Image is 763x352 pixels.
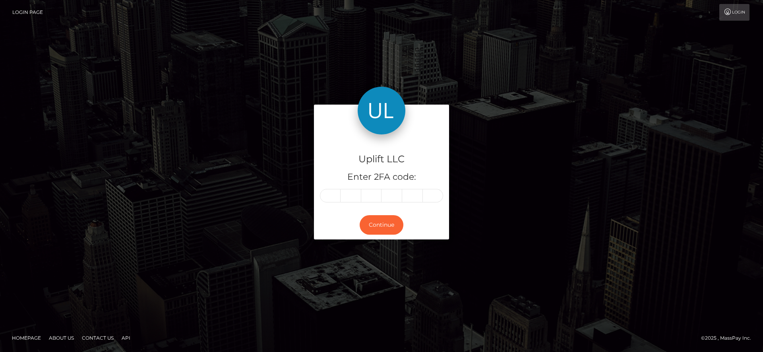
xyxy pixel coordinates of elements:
button: Continue [360,215,403,235]
h5: Enter 2FA code: [320,171,443,183]
img: Uplift LLC [358,87,405,134]
div: © 2025 , MassPay Inc. [701,334,757,342]
a: API [118,332,134,344]
a: About Us [46,332,77,344]
a: Login Page [12,4,43,21]
a: Homepage [9,332,44,344]
a: Login [719,4,749,21]
h4: Uplift LLC [320,152,443,166]
a: Contact Us [79,332,117,344]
